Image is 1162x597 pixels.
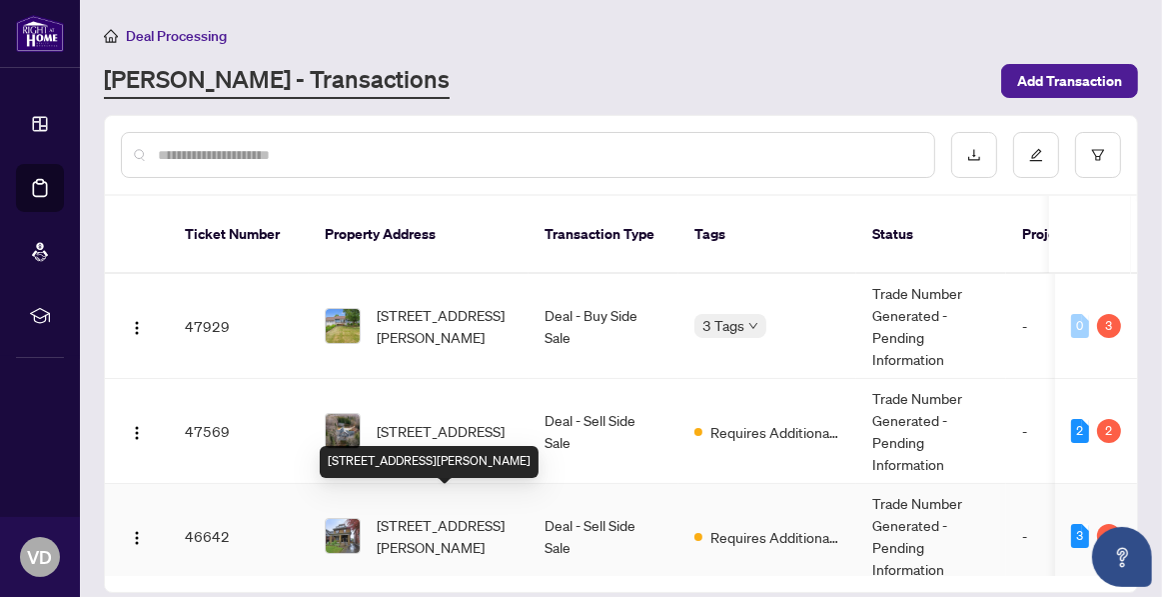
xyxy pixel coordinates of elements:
th: Project Name [1006,196,1126,274]
td: 47929 [169,274,309,379]
td: Deal - Sell Side Sale [529,484,678,589]
span: 3 Tags [702,314,744,337]
span: Requires Additional Docs [710,421,840,443]
div: 2 [1071,419,1089,443]
div: [STREET_ADDRESS][PERSON_NAME] [320,446,539,478]
span: Requires Additional Docs [710,526,840,548]
button: download [951,132,997,178]
td: - [1006,274,1126,379]
td: 47569 [169,379,309,484]
span: Deal Processing [126,27,227,45]
img: thumbnail-img [326,414,360,448]
div: 2 [1097,419,1121,443]
button: Logo [121,415,153,447]
div: 3 [1071,524,1089,548]
div: 3 [1097,314,1121,338]
img: Logo [129,530,145,546]
span: home [104,29,118,43]
div: 6 [1097,524,1121,548]
td: Trade Number Generated - Pending Information [856,274,1006,379]
span: filter [1091,148,1105,162]
button: Logo [121,520,153,552]
div: 0 [1071,314,1089,338]
span: VD [28,543,53,571]
img: thumbnail-img [326,519,360,553]
th: Transaction Type [529,196,678,274]
td: Deal - Sell Side Sale [529,379,678,484]
img: thumbnail-img [326,309,360,343]
img: Logo [129,425,145,441]
button: Logo [121,310,153,342]
span: edit [1029,148,1043,162]
span: download [967,148,981,162]
td: - [1006,484,1126,589]
th: Property Address [309,196,529,274]
td: 46642 [169,484,309,589]
button: edit [1013,132,1059,178]
span: Add Transaction [1017,65,1122,97]
button: Open asap [1092,527,1152,587]
td: Trade Number Generated - Pending Information [856,484,1006,589]
img: logo [16,15,64,52]
button: filter [1075,132,1121,178]
span: [STREET_ADDRESS][PERSON_NAME] [377,304,513,348]
th: Status [856,196,1006,274]
button: Add Transaction [1001,64,1138,98]
span: [STREET_ADDRESS][PERSON_NAME] [377,514,513,558]
td: - [1006,379,1126,484]
span: [STREET_ADDRESS] [377,420,505,442]
span: down [748,321,758,331]
th: Tags [678,196,856,274]
a: [PERSON_NAME] - Transactions [104,63,450,99]
img: Logo [129,320,145,336]
th: Ticket Number [169,196,309,274]
td: Trade Number Generated - Pending Information [856,379,1006,484]
td: Deal - Buy Side Sale [529,274,678,379]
